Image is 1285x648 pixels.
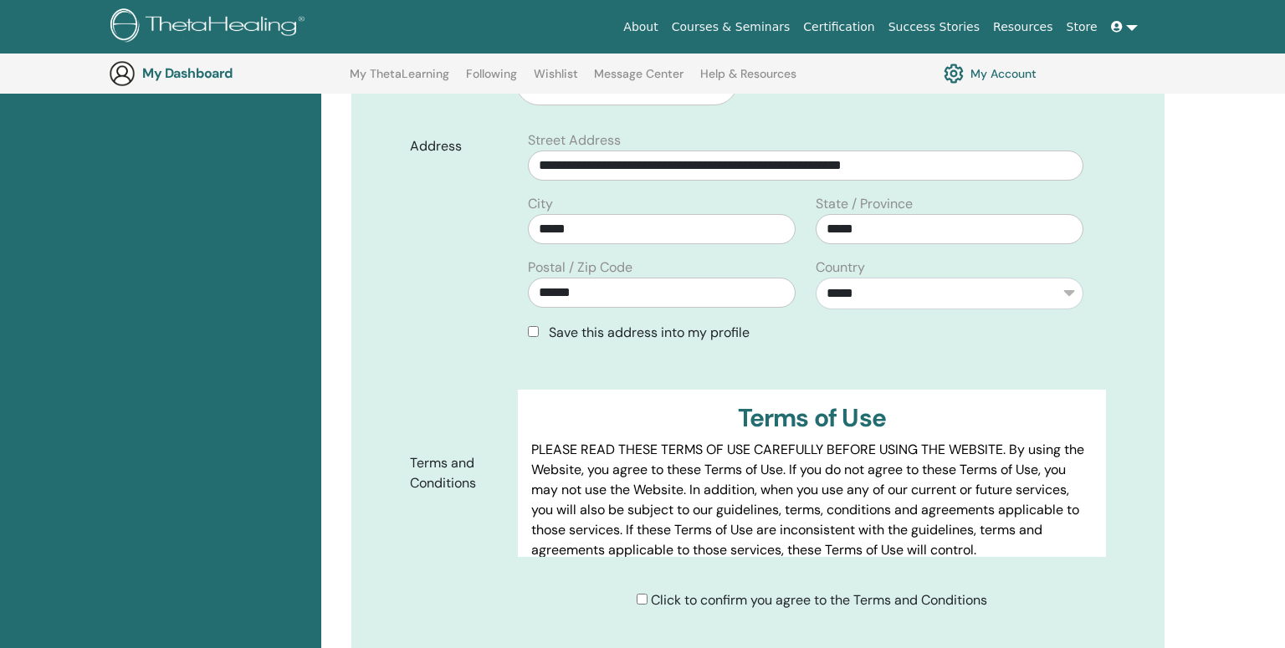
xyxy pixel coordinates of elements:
[1060,12,1104,43] a: Store
[350,67,449,94] a: My ThetaLearning
[397,447,518,499] label: Terms and Conditions
[665,12,797,43] a: Courses & Seminars
[796,12,881,43] a: Certification
[110,8,310,46] img: logo.png
[944,59,1037,88] a: My Account
[882,12,986,43] a: Success Stories
[944,59,964,88] img: cog.svg
[466,67,517,94] a: Following
[816,194,913,214] label: State / Province
[617,12,664,43] a: About
[142,65,310,81] h3: My Dashboard
[528,194,553,214] label: City
[594,67,683,94] a: Message Center
[534,67,578,94] a: Wishlist
[816,258,865,278] label: Country
[651,591,987,609] span: Click to confirm you agree to the Terms and Conditions
[528,258,632,278] label: Postal / Zip Code
[986,12,1060,43] a: Resources
[528,130,621,151] label: Street Address
[531,440,1093,560] p: PLEASE READ THESE TERMS OF USE CAREFULLY BEFORE USING THE WEBSITE. By using the Website, you agre...
[700,67,796,94] a: Help & Resources
[549,324,750,341] span: Save this address into my profile
[109,60,136,87] img: generic-user-icon.jpg
[531,403,1093,433] h3: Terms of Use
[397,130,518,162] label: Address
